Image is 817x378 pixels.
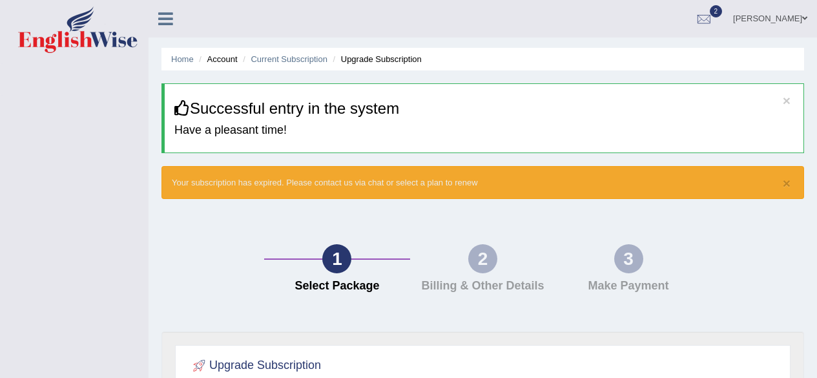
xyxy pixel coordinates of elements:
[417,280,550,293] h4: Billing & Other Details
[161,166,804,199] div: Your subscription has expired. Please contact us via chat or select a plan to renew
[271,280,404,293] h4: Select Package
[171,54,194,64] a: Home
[783,94,791,107] button: ×
[710,5,723,17] span: 2
[174,124,794,137] h4: Have a pleasant time!
[174,100,794,117] h3: Successful entry in the system
[196,53,237,65] li: Account
[322,244,351,273] div: 1
[614,244,643,273] div: 3
[330,53,422,65] li: Upgrade Subscription
[190,356,321,375] h2: Upgrade Subscription
[468,244,497,273] div: 2
[783,176,791,190] button: ×
[562,280,695,293] h4: Make Payment
[251,54,327,64] a: Current Subscription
